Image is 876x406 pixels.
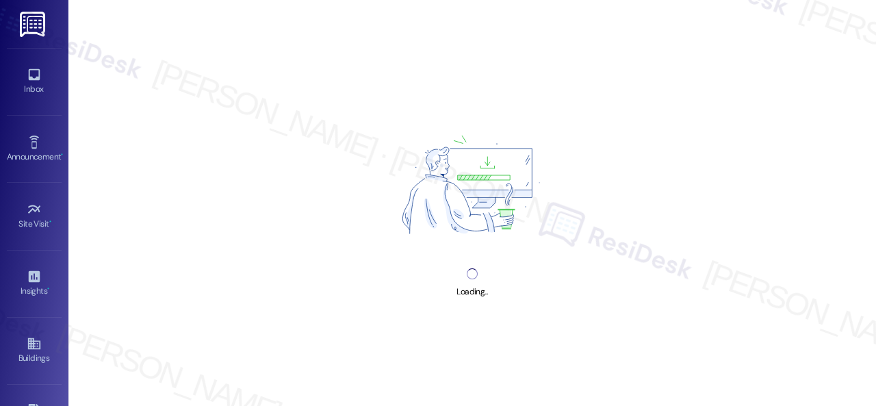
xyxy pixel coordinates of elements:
a: Insights • [7,265,62,302]
div: Loading... [456,285,487,299]
span: • [61,150,63,160]
a: Inbox [7,63,62,100]
a: Site Visit • [7,198,62,235]
img: ResiDesk Logo [20,12,48,37]
span: • [47,284,49,294]
a: Buildings [7,332,62,369]
span: • [49,217,51,227]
